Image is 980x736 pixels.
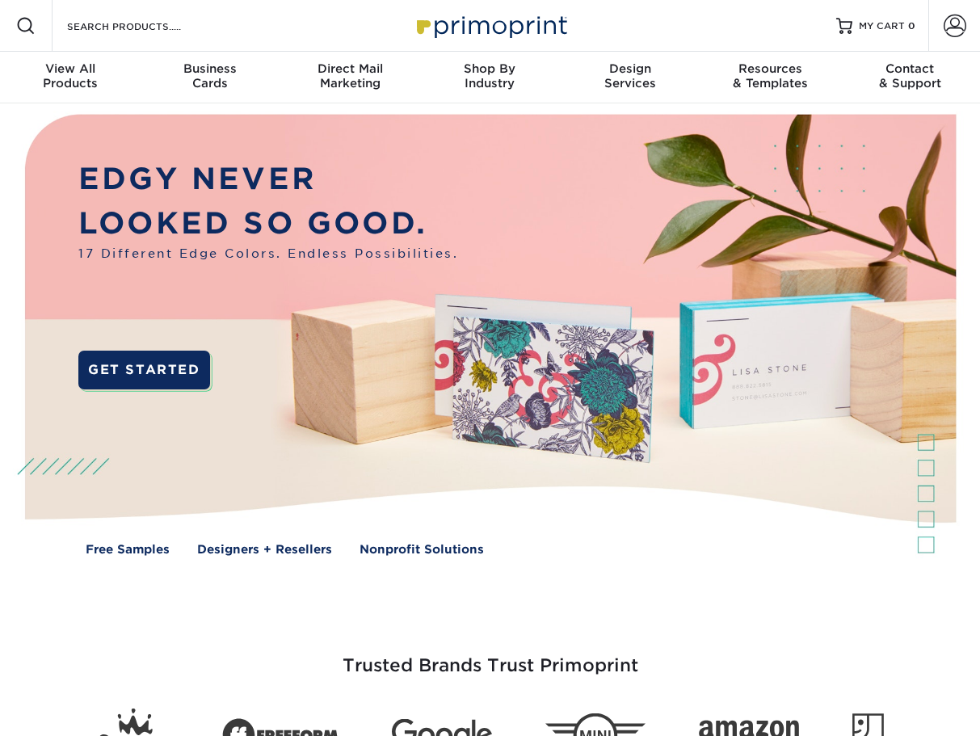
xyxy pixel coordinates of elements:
h3: Trusted Brands Trust Primoprint [18,616,963,696]
span: Shop By [420,61,560,76]
div: Cards [140,61,280,90]
a: Resources& Templates [700,52,839,103]
div: Services [560,61,700,90]
div: Marketing [280,61,420,90]
div: Industry [420,61,560,90]
span: Resources [700,61,839,76]
span: Contact [840,61,980,76]
a: Free Samples [86,540,170,558]
div: & Templates [700,61,839,90]
span: Business [140,61,280,76]
a: Shop ByIndustry [420,52,560,103]
span: Design [560,61,700,76]
span: Direct Mail [280,61,420,76]
a: DesignServices [560,52,700,103]
p: LOOKED SO GOOD. [78,201,458,246]
div: & Support [840,61,980,90]
a: BusinessCards [140,52,280,103]
input: SEARCH PRODUCTS..... [65,16,223,36]
span: 0 [908,20,915,32]
a: Nonprofit Solutions [360,540,484,558]
a: Direct MailMarketing [280,52,420,103]
span: 17 Different Edge Colors. Endless Possibilities. [78,245,458,263]
img: Primoprint [410,8,571,43]
a: GET STARTED [78,351,210,389]
a: Designers + Resellers [197,540,332,558]
p: EDGY NEVER [78,157,458,201]
a: Contact& Support [840,52,980,103]
span: MY CART [859,19,905,33]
